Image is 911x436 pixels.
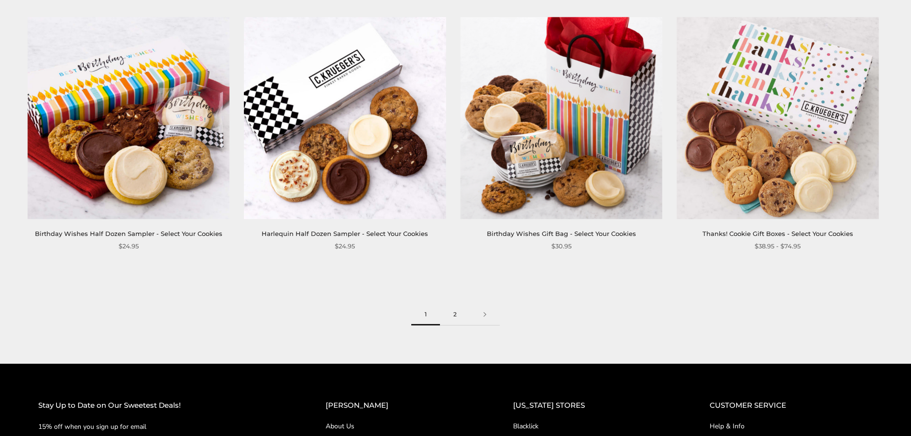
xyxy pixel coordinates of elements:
[440,304,470,325] a: 2
[487,230,636,237] a: Birthday Wishes Gift Bag - Select Your Cookies
[262,230,428,237] a: Harlequin Half Dozen Sampler - Select Your Cookies
[755,241,801,251] span: $38.95 - $74.95
[38,421,287,432] p: 15% off when you sign up for email
[38,400,287,412] h2: Stay Up to Date on Our Sweetest Deals!
[513,421,671,431] a: Blacklick
[244,17,446,219] img: Harlequin Half Dozen Sampler - Select Your Cookies
[411,304,440,325] span: 1
[8,400,99,428] iframe: Sign Up via Text for Offers
[461,17,662,219] img: Birthday Wishes Gift Bag - Select Your Cookies
[702,230,853,237] a: Thanks! Cookie Gift Boxes - Select Your Cookies
[326,421,475,431] a: About Us
[28,17,230,219] img: Birthday Wishes Half Dozen Sampler - Select Your Cookies
[710,400,873,412] h2: CUSTOMER SERVICE
[326,400,475,412] h2: [PERSON_NAME]
[551,241,571,251] span: $30.95
[710,421,873,431] a: Help & Info
[119,241,139,251] span: $24.95
[35,230,222,237] a: Birthday Wishes Half Dozen Sampler - Select Your Cookies
[335,241,355,251] span: $24.95
[677,17,878,219] img: Thanks! Cookie Gift Boxes - Select Your Cookies
[470,304,500,325] a: Next page
[513,400,671,412] h2: [US_STATE] STORES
